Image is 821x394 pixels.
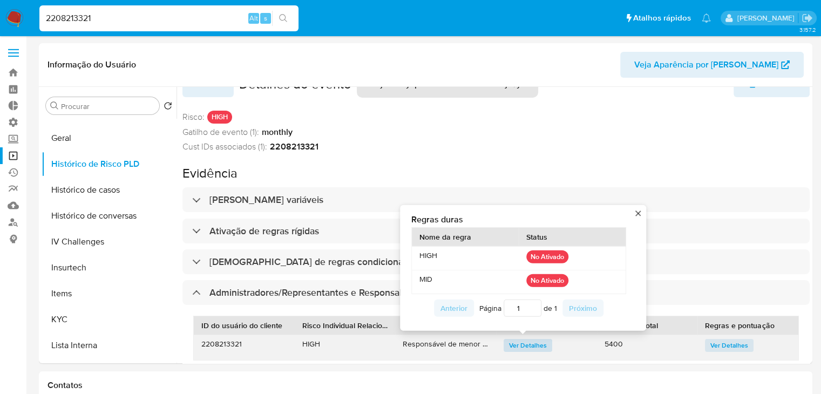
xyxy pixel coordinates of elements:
[249,13,258,23] span: Alt
[635,209,642,216] button: close
[605,320,690,331] div: Pontuação total
[434,300,474,317] button: Anterior
[42,177,177,203] button: Histórico de casos
[50,101,59,110] button: Procurar
[182,165,810,181] h2: Evidência
[705,320,791,331] div: Regras e pontuação
[42,125,177,151] button: Geral
[182,280,810,305] div: Administradores/Representantes e Responsabilidades
[710,340,748,351] span: Ver Detalhes
[419,232,511,242] div: Nome da regra
[42,151,177,177] button: Histórico de Risco PLD
[42,281,177,307] button: Items
[207,111,232,124] p: HIGH
[61,101,155,111] input: Procurar
[182,141,267,153] span: Cust IDs associados (1):
[209,194,323,206] h3: [PERSON_NAME] variáveis
[562,300,603,317] button: Próximo
[395,335,496,360] div: Responsável de menor de idade
[526,274,568,287] p: No Ativado
[272,11,294,26] button: search-icon
[42,229,177,255] button: IV Challenges
[412,270,519,294] div: MID
[209,225,319,237] h3: Ativação de regras rígidas
[42,358,177,384] button: Listas Externas
[412,247,519,270] div: HIGH
[196,72,220,96] span: Voltar
[182,219,810,243] div: Ativação de regras rígidas
[239,76,351,92] h2: Detalhes do evento
[182,111,205,123] span: Risco :
[164,101,172,113] button: Retornar ao pedido padrão
[411,213,626,225] span: Regras duras
[194,335,295,360] div: 2208213321
[526,232,618,242] div: Status
[479,300,557,317] span: Página de
[42,307,177,332] button: KYC
[302,320,388,331] div: Risco Individual Relacionado
[702,13,711,23] a: Notificações
[509,340,547,351] span: Ver Detalhes
[182,249,810,274] div: [DEMOGRAPHIC_DATA] de regras condicionais
[597,335,698,360] div: 5400
[295,335,396,360] div: HIGH
[620,52,804,78] button: Veja Aparência por [PERSON_NAME]
[504,339,552,352] button: Ver Detalhes
[48,59,136,70] h1: Informação do Usuário
[209,287,437,298] h3: Administradores/Representantes e Responsabilidades
[209,256,410,268] h3: [DEMOGRAPHIC_DATA] de regras condicionais
[554,303,557,314] span: 1
[39,11,298,25] input: Pesquise usuários ou casos...
[182,187,810,212] div: [PERSON_NAME] variáveis
[42,255,177,281] button: Insurtech
[182,126,259,138] span: Gatilho de evento (1):
[270,141,318,153] strong: 2208213321
[633,12,691,24] span: Atalhos rápidos
[264,13,267,23] span: s
[802,12,813,24] a: Sair
[201,320,287,331] div: ID do usuário do cliente
[48,380,804,391] h1: Contatos
[737,13,798,23] p: matias.logusso@mercadopago.com.br
[748,72,796,96] span: Ver JSON
[526,250,568,263] p: No Ativado
[42,203,177,229] button: Histórico de conversas
[262,126,293,138] strong: monthly
[634,52,778,78] span: Veja Aparência por [PERSON_NAME]
[42,332,177,358] button: Lista Interna
[705,339,754,352] button: Ver Detalhes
